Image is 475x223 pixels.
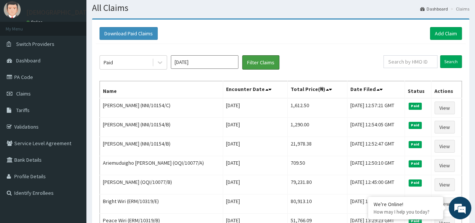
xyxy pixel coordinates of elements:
[347,175,404,194] td: [DATE] 12:45:00 GMT
[287,137,347,156] td: 21,978.38
[100,81,223,99] th: Name
[434,178,455,191] a: View
[4,146,143,172] textarea: Type your message and hit 'Enter'
[434,121,455,133] a: View
[287,194,347,214] td: 80,913.10
[223,81,288,99] th: Encounter Date
[44,65,104,141] span: We're online!
[434,140,455,153] a: View
[242,55,279,70] button: Filter Claims
[100,175,223,194] td: [PERSON_NAME] (OQI/10077/B)
[104,59,113,66] div: Paid
[16,57,41,64] span: Dashboard
[374,209,437,215] p: How may I help you today?
[223,98,288,118] td: [DATE]
[287,81,347,99] th: Total Price(₦)
[374,201,437,208] div: We're Online!
[449,6,469,12] li: Claims
[347,118,404,137] td: [DATE] 12:54:05 GMT
[347,156,404,175] td: [DATE] 12:50:10 GMT
[347,194,404,214] td: [DATE] 13:31:53 GMT
[92,3,469,13] h1: All Claims
[287,175,347,194] td: 79,231.80
[100,137,223,156] td: [PERSON_NAME] (NNI/10154/B)
[347,137,404,156] td: [DATE] 12:52:47 GMT
[223,194,288,214] td: [DATE]
[409,122,422,129] span: Paid
[431,81,461,99] th: Actions
[287,98,347,118] td: 1,612.50
[409,160,422,167] span: Paid
[347,98,404,118] td: [DATE] 12:57:21 GMT
[171,55,238,69] input: Select Month and Year
[4,1,21,18] img: User Image
[287,118,347,137] td: 1,290.00
[39,42,126,52] div: Chat with us now
[223,175,288,194] td: [DATE]
[434,197,455,210] a: View
[420,6,448,12] a: Dashboard
[16,41,54,47] span: Switch Providers
[347,81,404,99] th: Date Filed
[434,102,455,114] a: View
[100,27,158,40] button: Download Paid Claims
[223,137,288,156] td: [DATE]
[26,9,110,16] p: [DEMOGRAPHIC_DATA] Clinic
[409,103,422,109] span: Paid
[26,20,44,25] a: Online
[100,98,223,118] td: [PERSON_NAME] (NNI/10154/C)
[440,55,462,68] input: Search
[223,156,288,175] td: [DATE]
[16,90,31,97] span: Claims
[409,141,422,148] span: Paid
[383,55,437,68] input: Search by HMO ID
[434,159,455,172] a: View
[100,118,223,137] td: [PERSON_NAME] (NNI/10154/B)
[16,107,30,114] span: Tariffs
[287,156,347,175] td: 709.50
[100,156,223,175] td: Ariemuduigho [PERSON_NAME] (OQI/10077/A)
[409,179,422,186] span: Paid
[100,194,223,214] td: Bright Wiri (ERM/10319/E)
[223,118,288,137] td: [DATE]
[123,4,141,22] div: Minimize live chat window
[430,27,462,40] a: Add Claim
[404,81,431,99] th: Status
[14,38,30,56] img: d_794563401_company_1708531726252_794563401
